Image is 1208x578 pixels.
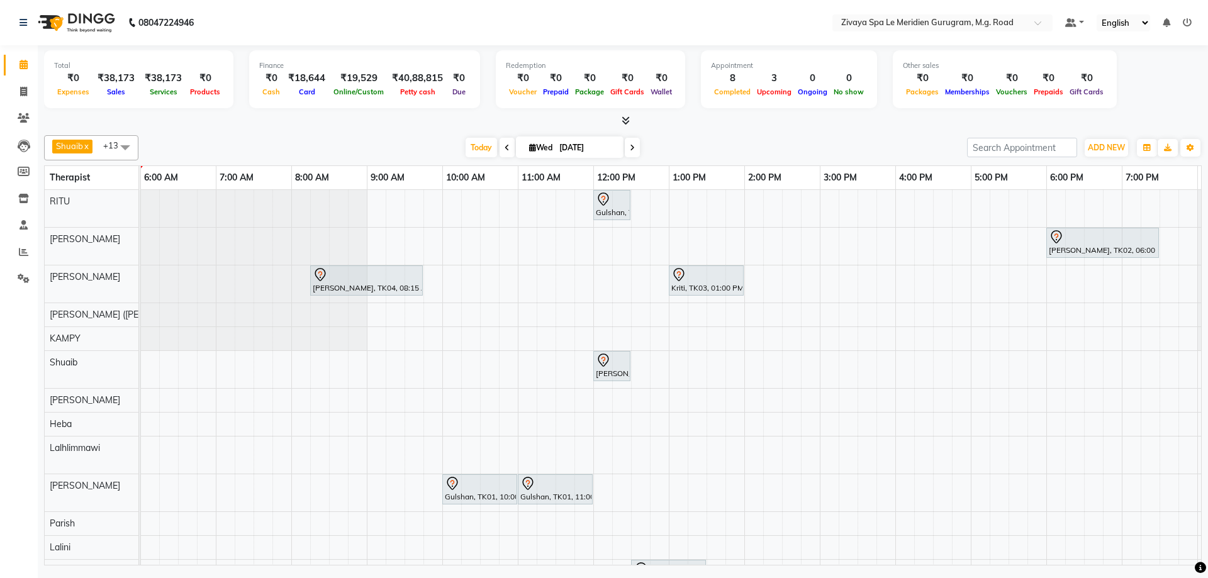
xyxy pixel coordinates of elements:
span: Ongoing [795,87,830,96]
span: Package [572,87,607,96]
div: ₹0 [607,71,647,86]
a: 1:00 PM [669,169,709,187]
span: Due [449,87,469,96]
span: Products [187,87,223,96]
span: Prepaids [1031,87,1066,96]
span: Prepaid [540,87,572,96]
img: logo [32,5,118,40]
span: Online/Custom [330,87,387,96]
div: 0 [795,71,830,86]
div: Finance [259,60,470,71]
a: 2:00 PM [745,169,785,187]
span: Wallet [647,87,675,96]
div: 8 [711,71,754,86]
div: ₹0 [903,71,942,86]
div: ₹0 [259,71,283,86]
span: Therapist [50,172,90,183]
span: [PERSON_NAME] [50,233,120,245]
div: ₹38,173 [92,71,140,86]
div: Kriti, TK03, 01:00 PM-02:00 PM, Javanese Pampering - 60 Mins [670,267,742,294]
span: Today [466,138,497,157]
div: ₹0 [647,71,675,86]
span: Memberships [942,87,993,96]
b: 08047224946 [138,5,194,40]
span: Expenses [54,87,92,96]
div: 3 [754,71,795,86]
span: Lalini [50,542,70,553]
a: 3:00 PM [820,169,860,187]
div: ₹0 [540,71,572,86]
span: Shuaib [56,141,83,151]
span: [PERSON_NAME] [50,480,120,491]
div: ₹0 [54,71,92,86]
a: 6:00 AM [141,169,181,187]
span: Card [296,87,318,96]
div: [PERSON_NAME], TK02, 06:00 PM-07:30 PM, Javanese Pampering - 90 Mins [1048,230,1158,256]
span: No show [830,87,867,96]
div: ₹0 [187,71,223,86]
div: ₹18,644 [283,71,330,86]
div: Total [54,60,223,71]
span: [PERSON_NAME] [50,271,120,282]
span: RITU [50,196,70,207]
a: 5:00 PM [971,169,1011,187]
span: ADD NEW [1088,143,1125,152]
div: Gulshan, TK01, 12:00 PM-12:30 PM, [DEMOGRAPHIC_DATA] HAIRCUT [595,192,629,218]
span: Petty cash [397,87,439,96]
a: 7:00 AM [216,169,257,187]
span: Gift Cards [1066,87,1107,96]
span: Cash [259,87,283,96]
span: Gift Cards [607,87,647,96]
div: Other sales [903,60,1107,71]
button: ADD NEW [1085,139,1128,157]
div: ₹0 [1031,71,1066,86]
span: [PERSON_NAME] ([PERSON_NAME]) [50,309,198,320]
div: ₹0 [993,71,1031,86]
div: [PERSON_NAME], TK04, 12:00 PM-12:30 PM, [PERSON_NAME] SHAVING [595,353,629,379]
a: 6:00 PM [1047,169,1087,187]
div: ₹19,529 [330,71,387,86]
div: ₹40,88,815 [387,71,448,86]
div: ₹0 [942,71,993,86]
span: Vouchers [993,87,1031,96]
div: ₹0 [572,71,607,86]
input: 2025-09-03 [556,138,618,157]
a: 10:00 AM [443,169,488,187]
a: 12:00 PM [594,169,639,187]
div: ₹0 [448,71,470,86]
span: Services [147,87,181,96]
span: Wed [526,143,556,152]
div: Appointment [711,60,867,71]
span: KAMPY [50,333,81,344]
span: Packages [903,87,942,96]
div: ₹0 [506,71,540,86]
span: Parish [50,518,75,529]
span: Lalhlimmawi [50,442,100,453]
div: Gulshan, TK01, 11:00 AM-12:00 PM, Zivaya Signature Facial - 60 Mins [519,476,591,503]
a: x [83,141,89,151]
span: Voucher [506,87,540,96]
span: Upcoming [754,87,795,96]
div: ₹38,173 [140,71,187,86]
span: Heba [50,418,72,430]
div: 0 [830,71,867,86]
a: 7:00 PM [1122,169,1162,187]
input: Search Appointment [967,138,1077,157]
a: 8:00 AM [292,169,332,187]
span: Sales [104,87,128,96]
span: Completed [711,87,754,96]
div: ₹0 [1066,71,1107,86]
span: [PERSON_NAME] [50,394,120,406]
div: Gulshan, TK01, 10:00 AM-11:00 AM, Javanese Pampering - 60 Mins [444,476,516,503]
div: [PERSON_NAME], TK04, 08:15 AM-09:45 AM, Javanese Pampering - 90 Mins [311,267,422,294]
span: Shuaib [50,357,77,368]
span: +13 [103,140,128,150]
a: 4:00 PM [896,169,936,187]
div: Redemption [506,60,675,71]
a: 11:00 AM [518,169,564,187]
a: 9:00 AM [367,169,408,187]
